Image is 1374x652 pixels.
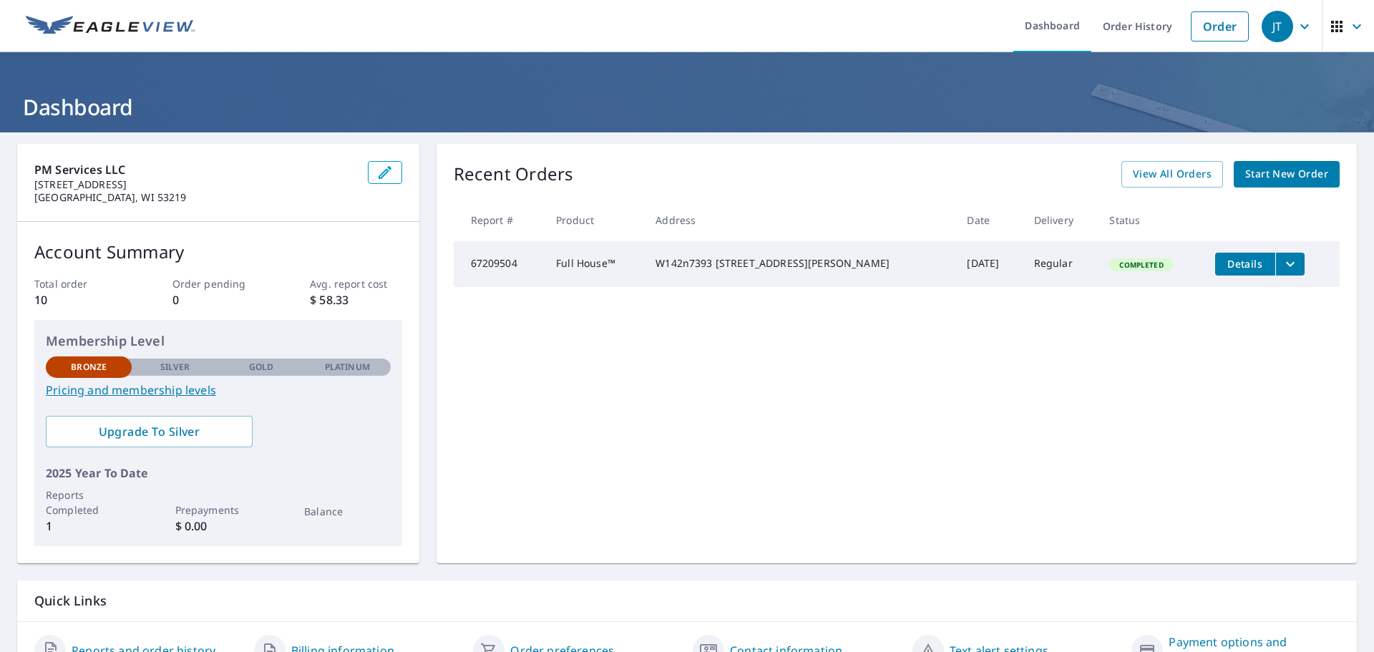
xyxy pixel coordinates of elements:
p: Prepayments [175,502,261,517]
p: [GEOGRAPHIC_DATA], WI 53219 [34,191,356,204]
button: filesDropdownBtn-67209504 [1275,253,1305,276]
p: Silver [160,361,190,374]
p: 1 [46,517,132,535]
span: Start New Order [1245,165,1328,183]
img: EV Logo [26,16,195,37]
span: Details [1224,257,1267,271]
p: Recent Orders [454,161,574,188]
th: Report # [454,199,545,241]
button: detailsBtn-67209504 [1215,253,1275,276]
a: Order [1191,11,1249,42]
a: View All Orders [1121,161,1223,188]
p: $ 0.00 [175,517,261,535]
p: Avg. report cost [310,276,401,291]
p: Reports Completed [46,487,132,517]
span: Completed [1111,260,1171,270]
div: W142n7393 [STREET_ADDRESS][PERSON_NAME] [656,256,944,271]
p: Platinum [325,361,370,374]
p: Gold [249,361,273,374]
p: 2025 Year To Date [46,464,391,482]
p: Membership Level [46,331,391,351]
th: Product [545,199,644,241]
span: Upgrade To Silver [57,424,241,439]
th: Address [644,199,955,241]
p: 0 [172,291,264,308]
p: Bronze [71,361,107,374]
a: Upgrade To Silver [46,416,253,447]
td: 67209504 [454,241,545,287]
th: Delivery [1023,199,1098,241]
th: Date [955,199,1022,241]
th: Status [1098,199,1203,241]
p: PM Services LLC [34,161,356,178]
td: Full House™ [545,241,644,287]
a: Pricing and membership levels [46,381,391,399]
a: Start New Order [1234,161,1340,188]
p: [STREET_ADDRESS] [34,178,356,191]
h1: Dashboard [17,92,1357,122]
p: Quick Links [34,592,1340,610]
p: 10 [34,291,126,308]
td: Regular [1023,241,1098,287]
p: Account Summary [34,239,402,265]
div: JT [1262,11,1293,42]
td: [DATE] [955,241,1022,287]
p: Total order [34,276,126,291]
span: View All Orders [1133,165,1212,183]
p: Balance [304,504,390,519]
p: $ 58.33 [310,291,401,308]
p: Order pending [172,276,264,291]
